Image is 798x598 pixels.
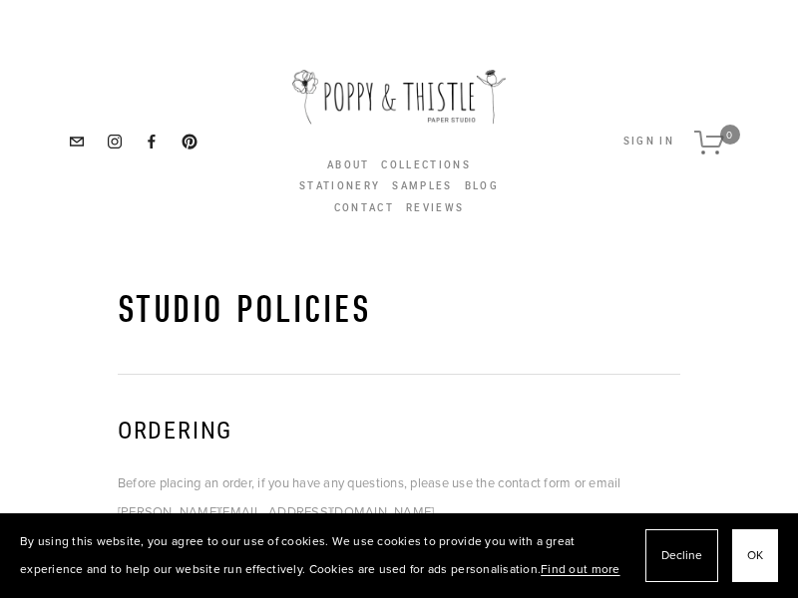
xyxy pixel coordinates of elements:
[118,415,680,448] h2: Ordering
[118,288,680,334] h1: Studio policies
[684,107,750,176] a: 0 items in cart
[623,136,674,147] span: Sign In
[118,468,680,525] p: Before placing an order, if you have any questions, please use the contact form or email [PERSON_...
[327,159,370,170] a: About
[299,180,380,191] a: Stationery
[720,125,740,145] span: 0
[406,197,464,219] a: Reviews
[20,527,625,584] p: By using this website, you agree to our use of cookies. We use cookies to provide you with a grea...
[645,529,718,582] button: Decline
[661,541,702,570] span: Decline
[747,541,763,570] span: OK
[732,529,778,582] button: OK
[381,154,471,176] a: Collections
[541,560,619,577] a: Find out more
[623,137,674,147] button: Sign In
[292,70,507,131] img: Poppy &amp; Thistle
[334,197,394,219] a: Contact
[465,175,499,197] a: Blog
[392,175,452,197] a: Samples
